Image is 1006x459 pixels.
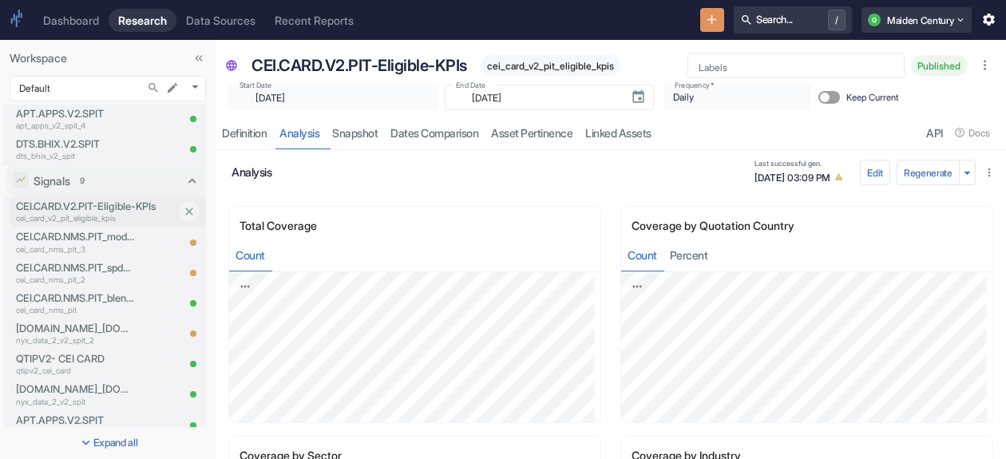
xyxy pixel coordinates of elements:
[16,120,134,132] p: apt_apps_v2_spit_4
[16,150,134,162] p: dts_bhix_v2_spit
[16,229,134,244] p: CEI.CARD.NMS.PIT_modelweighteddeltascore
[16,260,134,286] a: CEI.CARD.NMS.PIT_spdeltascorecei_card_nms_pit_2
[16,199,176,224] a: CEI.CARD.V2.PIT-Eligible-KPIscei_card_v2_pit_eligible_kpis
[229,239,271,271] button: Count
[16,243,134,255] p: cei_card_nms_pit_3
[16,137,134,152] p: DTS.BHIX.V2.SPIT
[16,304,134,316] p: cei_card_nms_pit
[16,426,134,438] p: apt_apps_v2_spit_2
[384,117,485,149] a: Dates Comparison
[3,430,212,456] button: Expand all
[16,413,134,438] a: APT.APPS.V2.SPITapt_apps_v2_spit_2
[16,137,134,162] a: DTS.BHIX.V2.SPITdts_bhix_v2_spit
[624,83,652,111] button: Choose date, selected date is Oct 1, 2025
[225,59,238,75] span: Universe
[265,9,363,32] a: Recent Reports
[16,274,134,286] p: cei_card_nms_pit_2
[143,77,164,98] button: Search...
[6,166,206,195] div: Signals9
[16,106,134,121] p: APT.APPS.V2.SPIT
[754,160,847,167] span: Last successful gen.
[16,334,134,346] p: nyx_data_2_v2_spit_2
[485,117,579,149] a: Asset Pertinence
[34,172,70,189] p: Signals
[16,351,134,377] a: QTIPV2- CEI CARDqtipv2_cei_card
[16,351,134,366] p: QTIPV2- CEI CARD
[240,80,271,90] label: Start Date
[183,205,196,218] svg: Close item
[868,14,881,26] div: Q
[275,14,354,27] div: Recent Reports
[16,396,134,408] p: nyx_data_2_v2_spit
[621,239,663,271] button: Count
[663,85,811,110] div: Daily
[176,9,265,32] a: Data Sources
[16,382,134,407] a: [DOMAIN_NAME]_[DOMAIN_NAME]nyx_data_2_v2_spit
[229,239,600,271] div: Count Chart/Percent Chart Tabs
[456,80,485,90] label: End Date
[326,117,384,149] a: Snapshot
[252,53,467,77] p: CEI.CARD.V2.PIT-Eligible-KPIs
[248,49,471,81] div: CEI.CARD.V2.PIT-Eligible-KPIs
[16,382,134,397] p: [DOMAIN_NAME]_[DOMAIN_NAME]
[16,365,134,377] p: qtipv2_cei_card
[162,77,183,98] button: edit
[621,239,992,271] div: Count Chart/Percent Chart Tabs
[109,9,176,32] a: Research
[949,121,996,146] button: Docs
[216,117,1006,149] div: resource tabs
[16,260,134,275] p: CEI.CARD.NMS.PIT_spdeltascore
[632,217,819,234] p: Coverage by Quotation Country
[16,106,134,132] a: APT.APPS.V2.SPITapt_apps_v2_spit_4
[240,217,342,234] p: Total Coverage
[179,201,200,222] button: Close item
[16,212,176,224] p: cei_card_v2_pit_eligible_kpis
[700,8,725,33] button: New Resource
[10,49,206,66] p: Workspace
[273,117,326,149] a: analysis
[860,160,890,185] button: config
[734,6,852,34] button: Search.../
[118,14,167,27] div: Research
[846,91,899,105] span: Keep Current
[920,117,949,149] a: API
[246,89,418,107] input: yyyy-mm-dd
[663,239,715,271] button: Percent
[16,291,134,316] a: CEI.CARD.NMS.PIT_blendeddeltascorecei_card_nms_pit
[911,60,967,72] span: Published
[43,14,99,27] div: Dashboard
[10,76,206,101] div: Default
[897,160,960,185] button: Regenerate
[675,80,715,90] label: Frequency
[16,229,134,255] a: CEI.CARD.NMS.PIT_modelweighteddeltascorecei_card_nms_pit_3
[186,14,255,27] div: Data Sources
[232,165,745,179] h6: analysis
[579,117,658,149] a: Linked Assets
[481,60,620,72] span: cei_card_v2_pit_eligible_kpis
[74,175,90,187] span: 9
[16,321,134,336] p: [DOMAIN_NAME]_[DOMAIN_NAME]
[462,89,618,107] input: yyyy-mm-dd
[629,279,646,294] a: Export; Press ENTER to open
[16,321,134,346] a: [DOMAIN_NAME]_[DOMAIN_NAME]nyx_data_2_v2_spit_2
[16,291,134,306] p: CEI.CARD.NMS.PIT_blendeddeltascore
[222,126,267,140] div: Definition
[16,413,134,428] p: APT.APPS.V2.SPIT
[188,48,209,69] button: Collapse Sidebar
[237,279,254,294] a: Export; Press ENTER to open
[754,168,847,185] span: [DATE] 03:09 PM
[16,199,176,214] p: CEI.CARD.V2.PIT-Eligible-KPIs
[34,9,109,32] a: Dashboard
[861,7,972,33] button: QMaiden Century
